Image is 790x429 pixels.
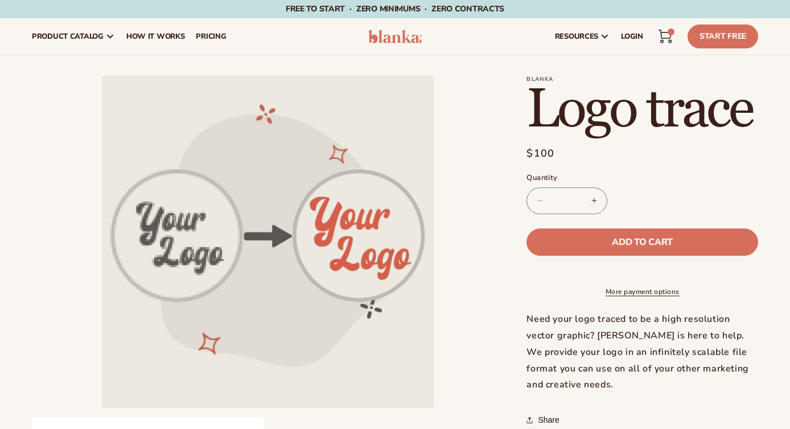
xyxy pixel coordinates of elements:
a: pricing [190,18,232,55]
span: How It Works [126,32,185,41]
p: Blanka [526,76,758,83]
a: More payment options [526,287,758,297]
span: pricing [196,32,226,41]
span: $100 [526,146,554,161]
h1: Logo trace [526,83,758,137]
span: LOGIN [621,32,643,41]
a: How It Works [121,18,191,55]
img: logo [368,30,422,43]
button: Add to cart [526,228,758,256]
a: LOGIN [615,18,649,55]
label: Quantity [526,173,758,184]
div: Need your logo traced to be a high resolution vector graphic? [PERSON_NAME] is here to help. We p... [526,311,758,393]
a: resources [549,18,615,55]
span: Free to start · ZERO minimums · ZERO contracts [286,3,504,14]
span: resources [555,32,598,41]
span: 1 [670,28,671,35]
a: product catalog [26,18,121,55]
a: Start Free [688,24,758,48]
span: Add to cart [612,238,672,247]
span: product catalog [32,32,104,41]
